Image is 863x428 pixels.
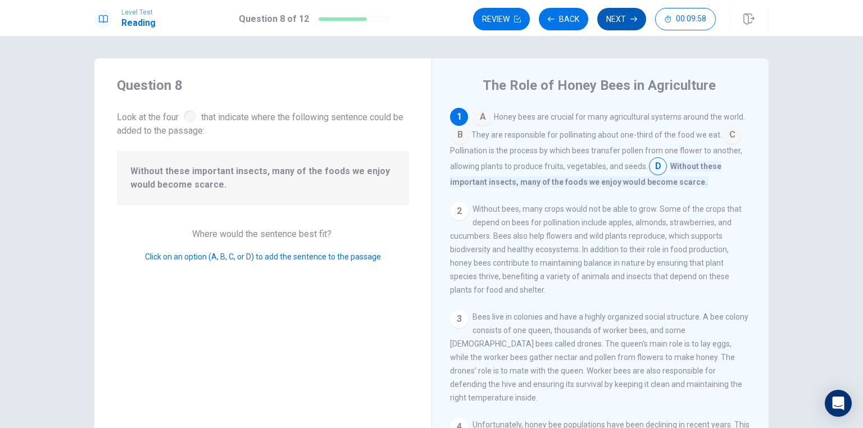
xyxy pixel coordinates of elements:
[117,76,409,94] h4: Question 8
[192,229,334,239] span: Where would the sentence best fit?
[450,202,468,220] div: 2
[450,108,468,126] div: 1
[117,108,409,138] span: Look at the four that indicate where the following sentence could be added to the passage:
[121,8,156,16] span: Level Test
[649,157,667,175] span: D
[825,390,852,417] div: Open Intercom Messenger
[655,8,716,30] button: 00:09:58
[121,16,156,30] h1: Reading
[130,165,396,192] span: Without these important insects, many of the foods we enjoy would become scarce.
[450,146,742,171] span: Pollination is the process by which bees transfer pollen from one flower to another, allowing pla...
[597,8,646,30] button: Next
[539,8,588,30] button: Back
[450,204,742,294] span: Without bees, many crops would not be able to grow. Some of the crops that depend on bees for pol...
[474,108,492,126] span: A
[471,130,722,139] span: They are responsible for pollinating about one-third of the food we eat.
[494,112,745,121] span: Honey bees are crucial for many agricultural systems around the world.
[239,12,309,26] h1: Question 8 of 12
[145,252,381,261] span: Click on an option (A, B, C, or D) to add the sentence to the passage
[473,8,530,30] button: Review
[723,126,741,144] span: C
[451,126,469,144] span: B
[676,15,706,24] span: 00:09:58
[450,310,468,328] div: 3
[483,76,716,94] h4: The Role of Honey Bees in Agriculture
[450,312,748,402] span: Bees live in colonies and have a highly organized social structure. A bee colony consists of one ...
